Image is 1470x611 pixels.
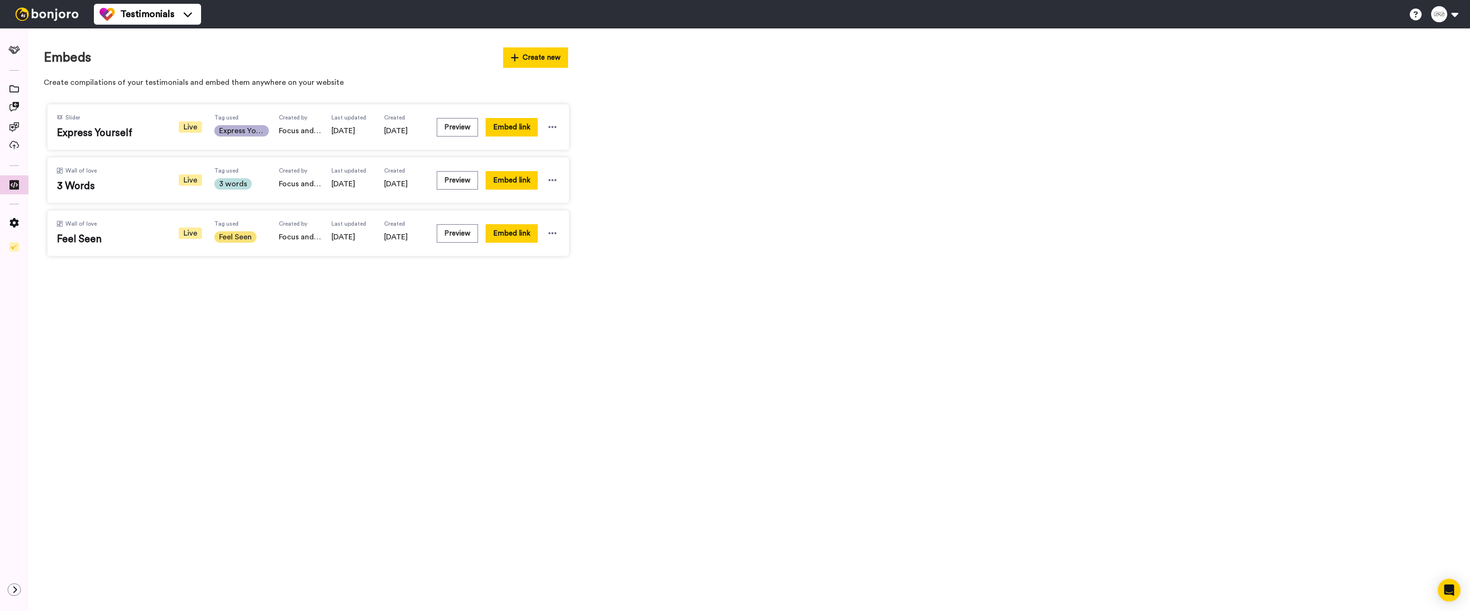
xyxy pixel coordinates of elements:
[214,220,245,228] span: Tag used
[57,126,166,140] span: Express Yourself
[9,242,19,252] img: Checklist.svg
[44,50,91,65] h1: Embeds
[486,118,538,137] button: Embed link
[437,224,478,243] button: Preview
[279,114,322,121] span: Created by
[437,171,478,190] button: Preview
[65,220,97,228] span: Wall of love
[1438,579,1461,602] div: Open Intercom Messenger
[65,167,97,174] span: Wall of love
[437,118,478,137] button: Preview
[331,114,374,121] span: Last updated
[214,114,245,121] span: Tag used
[120,8,175,21] span: Testimonials
[279,220,322,228] span: Created by
[486,224,538,243] button: Embed link
[486,171,538,190] button: Embed link
[100,7,115,22] img: tm-color.svg
[331,220,374,228] span: Last updated
[331,125,374,137] span: [DATE]
[65,114,80,121] span: Slider
[331,178,374,190] span: [DATE]
[179,174,202,186] span: Live
[384,114,427,121] span: Created
[57,232,166,246] span: Feel Seen
[11,8,83,21] img: bj-logo-header-white.svg
[57,179,166,193] span: 3 Words
[214,167,245,174] span: Tag used
[384,125,427,137] span: [DATE]
[214,178,252,190] span: 3 words
[279,231,322,243] span: Focus and Frame Eyewear
[384,231,427,243] span: [DATE]
[331,231,374,243] span: [DATE]
[279,125,322,137] span: Focus and Frame Eyewear
[384,220,427,228] span: Created
[214,125,269,137] span: Express Yourself
[214,231,257,243] span: Feel Seen
[503,47,569,68] button: Create new
[331,167,374,174] span: Last updated
[179,121,202,133] span: Live
[384,178,427,190] span: [DATE]
[384,167,427,174] span: Created
[44,77,568,88] p: Create compilations of your testimonials and embed them anywhere on your website
[179,228,202,239] span: Live
[279,167,322,174] span: Created by
[279,178,322,190] span: Focus and Frame Eyewear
